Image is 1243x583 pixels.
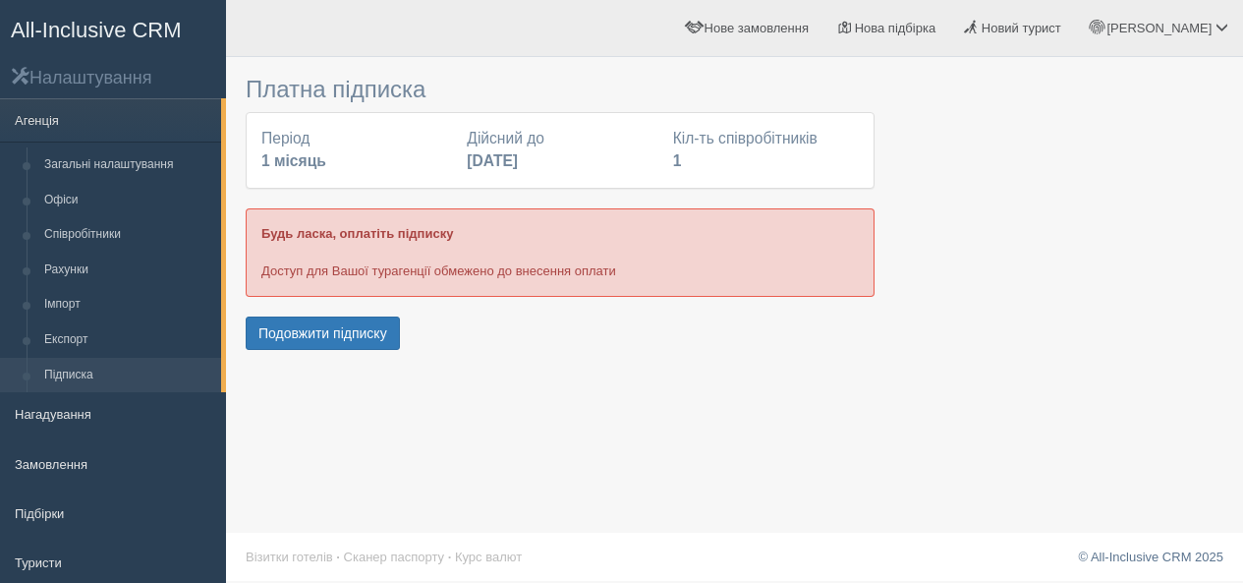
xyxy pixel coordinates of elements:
[246,550,333,564] a: Візитки готелів
[673,152,682,169] b: 1
[467,152,518,169] b: [DATE]
[246,208,875,296] div: Доступ для Вашої турагенції обмежено до внесення оплати
[35,183,221,218] a: Офіси
[457,128,662,173] div: Дійсний до
[455,550,522,564] a: Курс валют
[35,147,221,183] a: Загальні налаштування
[344,550,444,564] a: Сканер паспорту
[35,253,221,288] a: Рахунки
[982,21,1061,35] span: Новий турист
[35,322,221,358] a: Експорт
[336,550,340,564] span: ·
[448,550,452,564] span: ·
[1078,550,1223,564] a: © All-Inclusive CRM 2025
[663,128,869,173] div: Кіл-ть співробітників
[35,358,221,393] a: Підписка
[35,287,221,322] a: Імпорт
[855,21,936,35] span: Нова підбірка
[261,226,453,241] b: Будь ласка, оплатіть підписку
[35,217,221,253] a: Співробітники
[252,128,457,173] div: Період
[261,152,326,169] b: 1 місяць
[246,317,400,350] button: Подовжити підписку
[1106,21,1212,35] span: [PERSON_NAME]
[1,1,225,55] a: All-Inclusive CRM
[11,18,182,42] span: All-Inclusive CRM
[705,21,809,35] span: Нове замовлення
[246,77,875,102] h3: Платна підписка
